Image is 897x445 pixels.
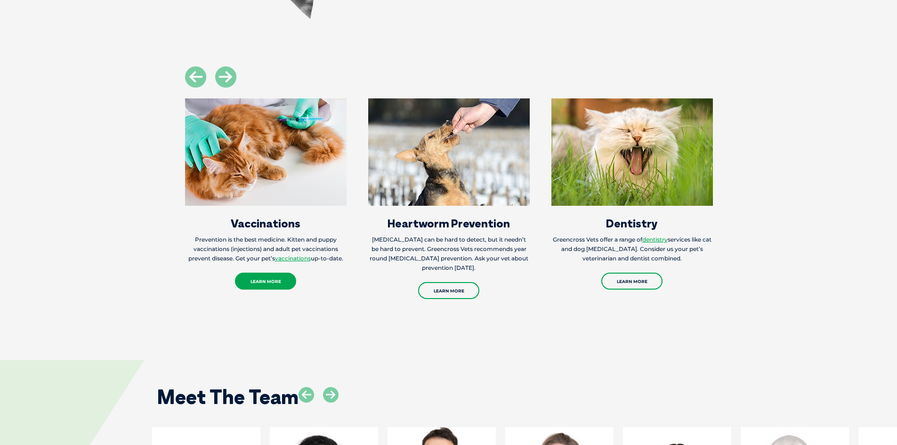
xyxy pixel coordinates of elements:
[185,218,347,229] h3: Vaccinations
[368,235,530,273] p: [MEDICAL_DATA] can be hard to detect, but it needn’t be hard to prevent. Greencross Vets recommen...
[551,218,713,229] h3: Dentistry
[235,273,296,290] a: Learn More
[879,43,888,52] button: Search
[368,218,530,229] h3: Heartworm Prevention
[185,235,347,263] p: Prevention is the best medicine. Kitten and puppy vaccinations (injections) and adult pet vaccina...
[418,282,479,299] a: Learn More
[642,236,668,243] a: dentistry
[275,255,311,262] a: vaccinations
[157,387,299,407] h2: Meet The Team
[601,273,663,290] a: Learn More
[551,235,713,263] p: Greencross Vets offer a range of services like cat and dog [MEDICAL_DATA]. Consider us your pet’s...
